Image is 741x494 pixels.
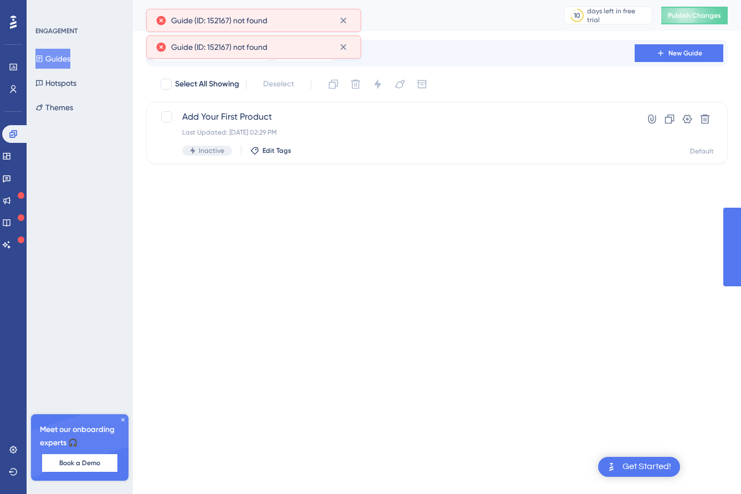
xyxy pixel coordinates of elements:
span: Inactive [199,146,224,155]
button: Publish Changes [661,7,728,24]
img: launcher-image-alternative-text [605,460,618,474]
span: New Guide [668,49,702,58]
span: Meet our onboarding experts 🎧 [40,423,120,450]
div: Open Get Started! checklist [598,457,680,477]
span: Publish Changes [668,11,721,20]
button: Deselect [253,74,304,94]
div: Guides [146,8,536,23]
button: Edit Tags [250,146,291,155]
span: Add Your First Product [182,110,603,124]
div: Last Updated: [DATE] 02:29 PM [182,128,603,137]
span: Deselect [263,78,294,91]
div: Default [690,147,714,156]
iframe: UserGuiding AI Assistant Launcher [694,450,728,483]
span: Book a Demo [59,459,100,467]
span: Guide (ID: 152167) not found [171,40,267,54]
button: New Guide [635,44,723,62]
div: Get Started! [622,461,671,473]
div: 10 [574,11,580,20]
div: ENGAGEMENT [35,27,78,35]
button: Book a Demo [42,454,117,472]
button: Hotspots [35,73,76,93]
span: Select All Showing [175,78,239,91]
span: Edit Tags [263,146,291,155]
div: days left in free trial [587,7,649,24]
button: Themes [35,97,73,117]
button: Guides [35,49,70,69]
span: Guide (ID: 152167) not found [171,14,267,27]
